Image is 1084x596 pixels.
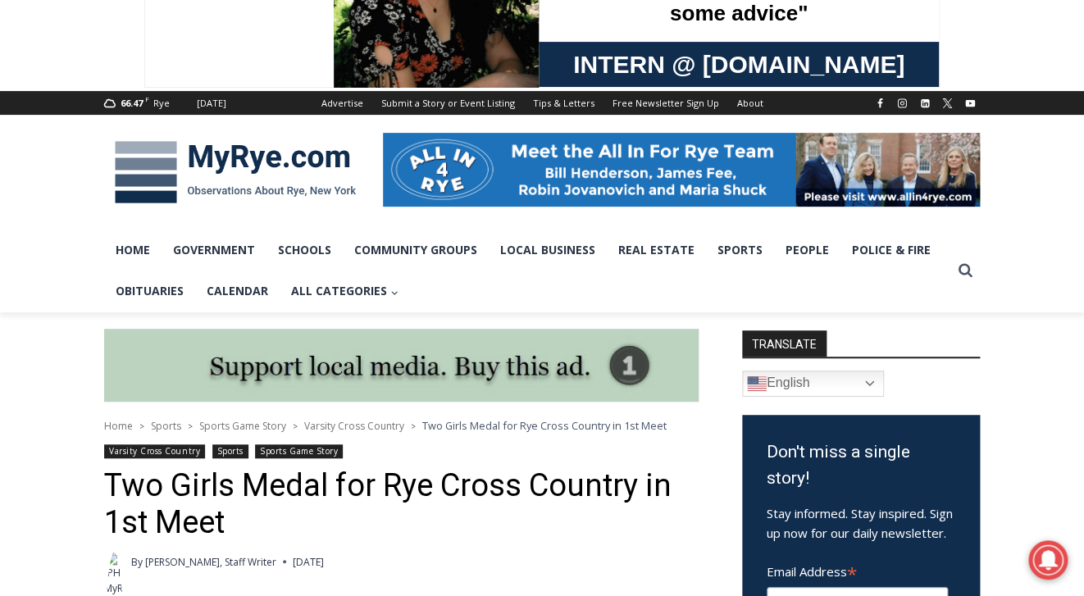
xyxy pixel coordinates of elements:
[312,91,372,115] a: Advertise
[383,133,980,207] img: All in for Rye
[870,93,890,113] a: Facebook
[104,419,133,433] a: Home
[411,421,416,432] span: >
[774,230,840,271] a: People
[767,439,955,491] h3: Don't miss a single story!
[199,419,286,433] a: Sports Game Story
[950,256,980,285] button: View Search Form
[104,467,699,542] h1: Two Girls Medal for Rye Cross Country in 1st Meet
[524,91,603,115] a: Tips & Letters
[139,421,144,432] span: >
[767,503,955,543] p: Stay informed. Stay inspired. Sign up now for our daily newsletter.
[212,444,248,458] a: Sports
[293,554,324,570] time: [DATE]
[422,418,667,433] span: Two Girls Medal for Rye Cross Country in 1st Meet
[304,419,404,433] a: Varsity Cross Country
[104,444,205,458] a: Varsity Cross Country
[104,552,125,572] a: Author image
[603,91,728,115] a: Free Newsletter Sign Up
[151,419,181,433] a: Sports
[429,163,760,200] span: Intern @ [DOMAIN_NAME]
[706,230,774,271] a: Sports
[104,230,162,271] a: Home
[293,421,298,432] span: >
[266,230,343,271] a: Schools
[104,329,699,403] img: support local media, buy this ad
[145,555,276,569] a: [PERSON_NAME], Staff Writer
[747,374,767,394] img: en
[414,1,775,159] div: "We would have speakers with experience in local journalism speak to us about their experiences a...
[5,169,161,231] span: Open Tues. - Sun. [PHONE_NUMBER]
[394,159,795,204] a: Intern @ [DOMAIN_NAME]
[121,97,143,109] span: 66.47
[104,230,950,312] nav: Primary Navigation
[312,91,772,115] nav: Secondary Navigation
[728,91,772,115] a: About
[197,96,226,111] div: [DATE]
[840,230,942,271] a: Police & Fire
[892,93,912,113] a: Instagram
[104,130,367,215] img: MyRye.com
[104,271,195,312] a: Obituaries
[742,371,884,397] a: English
[188,421,193,432] span: >
[131,554,143,570] span: By
[255,444,343,458] a: Sports Game Story
[280,271,410,312] button: Child menu of All Categories
[1,165,165,204] a: Open Tues. - Sun. [PHONE_NUMBER]
[767,555,948,585] label: Email Address
[168,102,233,196] div: "Chef [PERSON_NAME] omakase menu is nirvana for lovers of great Japanese food."
[104,417,699,434] nav: Breadcrumbs
[372,91,524,115] a: Submit a Story or Event Listing
[343,230,489,271] a: Community Groups
[145,94,149,103] span: F
[489,230,607,271] a: Local Business
[960,93,980,113] a: YouTube
[937,93,957,113] a: X
[742,330,827,357] strong: TRANSLATE
[607,230,706,271] a: Real Estate
[195,271,280,312] a: Calendar
[153,96,170,111] div: Rye
[162,230,266,271] a: Government
[915,93,935,113] a: Linkedin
